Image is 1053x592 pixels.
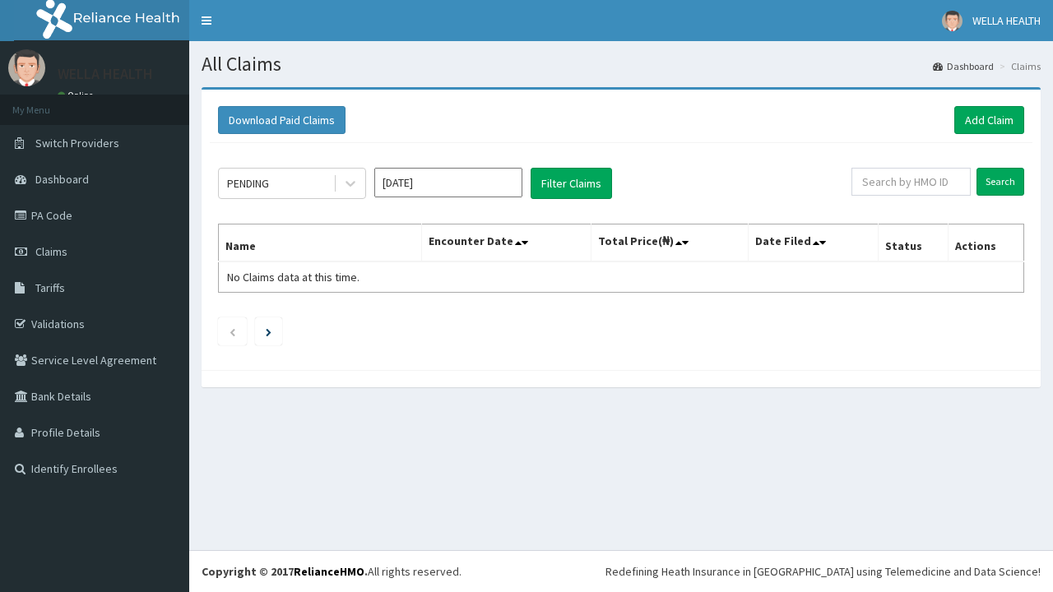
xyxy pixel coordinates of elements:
[374,168,522,197] input: Select Month and Year
[35,136,119,150] span: Switch Providers
[202,564,368,579] strong: Copyright © 2017 .
[266,324,271,339] a: Next page
[35,172,89,187] span: Dashboard
[8,49,45,86] img: User Image
[35,280,65,295] span: Tariffs
[189,550,1053,592] footer: All rights reserved.
[942,11,963,31] img: User Image
[35,244,67,259] span: Claims
[202,53,1041,75] h1: All Claims
[219,224,422,262] th: Name
[972,13,1041,28] span: WELLA HEALTH
[948,224,1023,262] th: Actions
[976,168,1024,196] input: Search
[58,67,153,81] p: WELLA HEALTH
[591,224,748,262] th: Total Price(₦)
[421,224,591,262] th: Encounter Date
[227,175,269,192] div: PENDING
[531,168,612,199] button: Filter Claims
[294,564,364,579] a: RelianceHMO
[58,90,97,101] a: Online
[218,106,346,134] button: Download Paid Claims
[878,224,948,262] th: Status
[933,59,994,73] a: Dashboard
[229,324,236,339] a: Previous page
[605,563,1041,580] div: Redefining Heath Insurance in [GEOGRAPHIC_DATA] using Telemedicine and Data Science!
[995,59,1041,73] li: Claims
[954,106,1024,134] a: Add Claim
[227,270,360,284] span: No Claims data at this time.
[851,168,971,196] input: Search by HMO ID
[748,224,878,262] th: Date Filed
